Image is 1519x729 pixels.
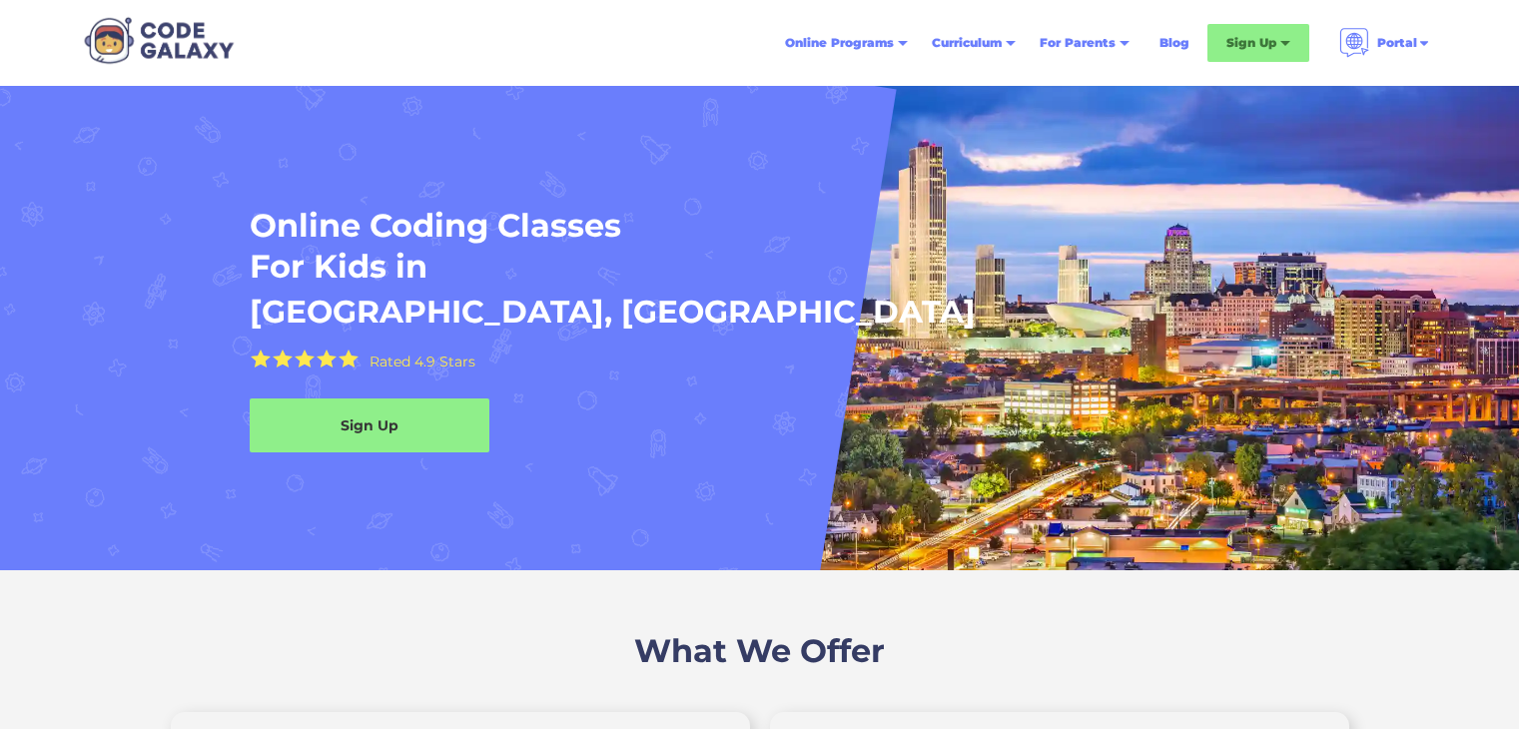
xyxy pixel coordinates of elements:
[1207,24,1309,62] div: Sign Up
[317,350,337,368] img: Yellow Star - the Code Galaxy
[1327,20,1443,66] div: Portal
[1147,25,1201,61] a: Blog
[785,33,894,53] div: Online Programs
[273,350,293,368] img: Yellow Star - the Code Galaxy
[295,350,315,368] img: Yellow Star - the Code Galaxy
[370,355,475,368] div: Rated 4.9 Stars
[250,398,489,452] a: Sign Up
[1226,33,1276,53] div: Sign Up
[250,292,976,333] h1: [GEOGRAPHIC_DATA], [GEOGRAPHIC_DATA]
[920,25,1028,61] div: Curriculum
[251,350,271,368] img: Yellow Star - the Code Galaxy
[1040,33,1116,53] div: For Parents
[1377,33,1417,53] div: Portal
[250,205,1113,288] h1: Online Coding Classes For Kids in
[932,33,1002,53] div: Curriculum
[773,25,920,61] div: Online Programs
[339,350,359,368] img: Yellow Star - the Code Galaxy
[250,415,489,435] div: Sign Up
[1028,25,1141,61] div: For Parents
